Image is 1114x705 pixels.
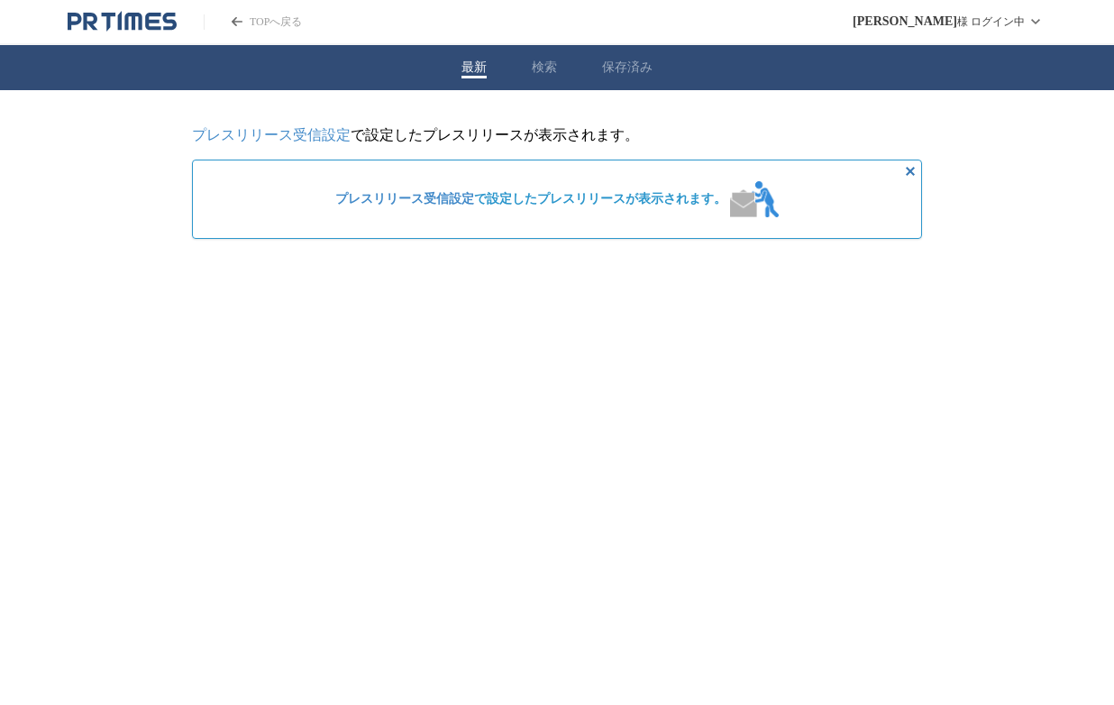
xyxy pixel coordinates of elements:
span: で設定したプレスリリースが表示されます。 [335,191,726,207]
button: 検索 [532,60,557,76]
a: PR TIMESのトップページはこちら [68,11,177,32]
button: 非表示にする [899,160,921,182]
a: プレスリリース受信設定 [335,192,474,206]
a: PR TIMESのトップページはこちら [204,14,302,30]
a: プレスリリース受信設定 [192,127,351,142]
span: [PERSON_NAME] [853,14,957,29]
button: 最新 [461,60,487,76]
button: 保存済み [602,60,653,76]
p: で設定したプレスリリースが表示されます。 [192,126,922,145]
